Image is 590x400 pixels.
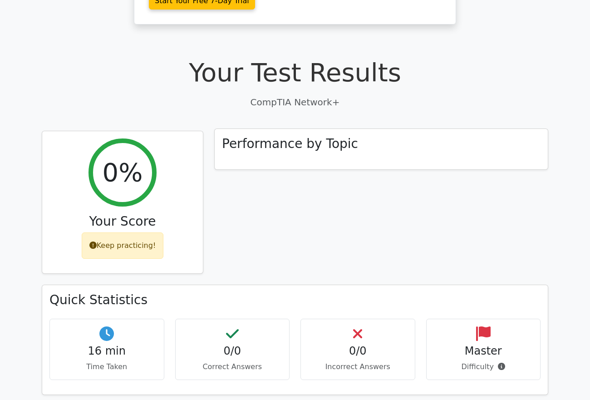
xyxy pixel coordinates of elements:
h3: Quick Statistics [49,292,541,308]
h2: 0% [103,157,143,188]
p: Difficulty [434,361,533,372]
h4: 0/0 [308,345,408,358]
div: Keep practicing! [82,232,164,259]
p: Correct Answers [183,361,282,372]
h4: Master [434,345,533,358]
h4: 16 min [57,345,157,358]
h4: 0/0 [183,345,282,358]
p: CompTIA Network+ [42,95,548,109]
h3: Your Score [49,214,196,229]
h1: Your Test Results [42,57,548,88]
h3: Performance by Topic [222,136,358,152]
p: Time Taken [57,361,157,372]
p: Incorrect Answers [308,361,408,372]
